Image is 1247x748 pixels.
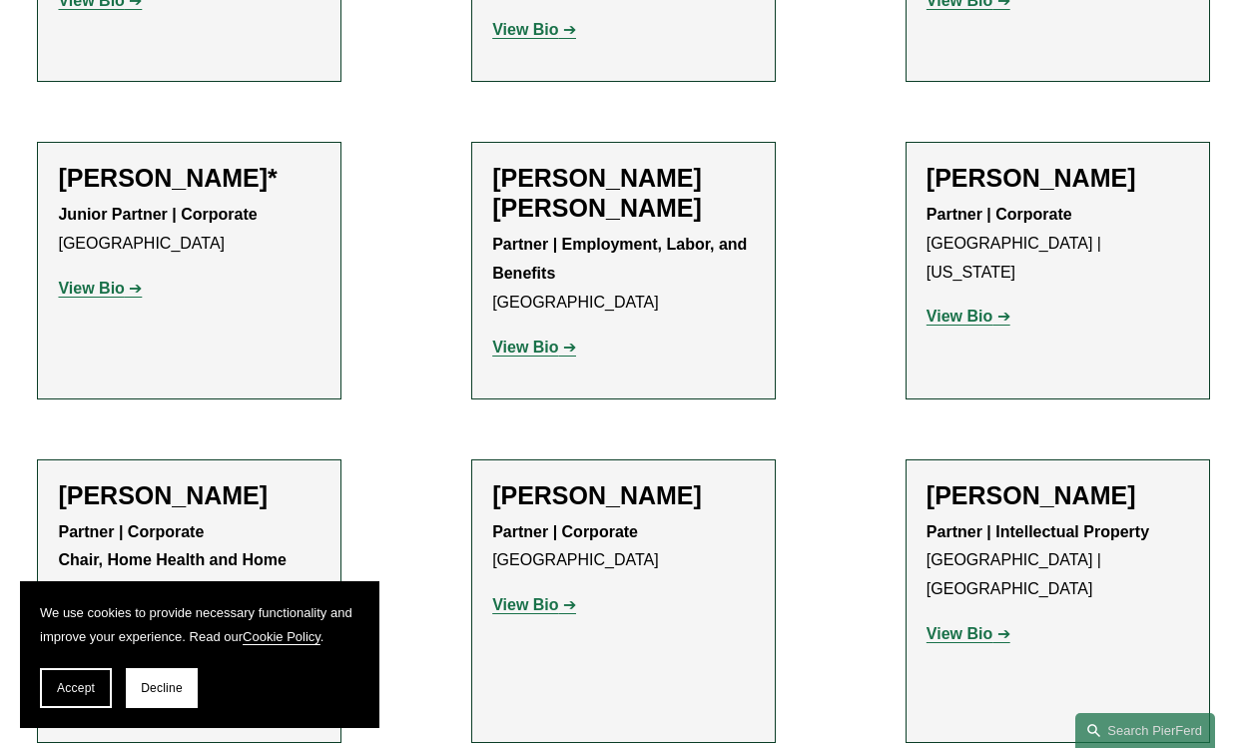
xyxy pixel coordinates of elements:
[492,339,576,356] a: View Bio
[927,206,1072,223] strong: Partner | Corporate
[492,21,558,38] strong: View Bio
[58,280,142,297] a: View Bio
[58,551,291,597] strong: Chair, Home Health and Home Care
[58,163,320,193] h2: [PERSON_NAME]*
[492,523,638,540] strong: Partner | Corporate
[126,668,198,708] button: Decline
[492,518,755,576] p: [GEOGRAPHIC_DATA]
[20,581,379,728] section: Cookie banner
[927,625,992,642] strong: View Bio
[927,308,992,325] strong: View Bio
[927,523,1149,540] strong: Partner | Intellectual Property
[927,518,1189,604] p: [GEOGRAPHIC_DATA] | [GEOGRAPHIC_DATA]
[492,596,558,613] strong: View Bio
[492,163,755,224] h2: [PERSON_NAME] [PERSON_NAME]
[57,681,95,695] span: Accept
[927,308,1010,325] a: View Bio
[1075,713,1215,748] a: Search this site
[243,629,320,644] a: Cookie Policy
[492,236,752,282] strong: Partner | Employment, Labor, and Benefits
[58,518,320,662] p: [US_STATE] | [GEOGRAPHIC_DATA]
[492,21,576,38] a: View Bio
[58,201,320,259] p: [GEOGRAPHIC_DATA]
[58,480,320,510] h2: [PERSON_NAME]
[40,601,359,648] p: We use cookies to provide necessary functionality and improve your experience. Read our .
[58,206,257,223] strong: Junior Partner | Corporate
[927,163,1189,193] h2: [PERSON_NAME]
[40,668,112,708] button: Accept
[141,681,183,695] span: Decline
[492,231,755,317] p: [GEOGRAPHIC_DATA]
[492,480,755,510] h2: [PERSON_NAME]
[58,280,124,297] strong: View Bio
[492,596,576,613] a: View Bio
[927,625,1010,642] a: View Bio
[492,339,558,356] strong: View Bio
[927,201,1189,287] p: [GEOGRAPHIC_DATA] | [US_STATE]
[927,480,1189,510] h2: [PERSON_NAME]
[58,523,204,540] strong: Partner | Corporate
